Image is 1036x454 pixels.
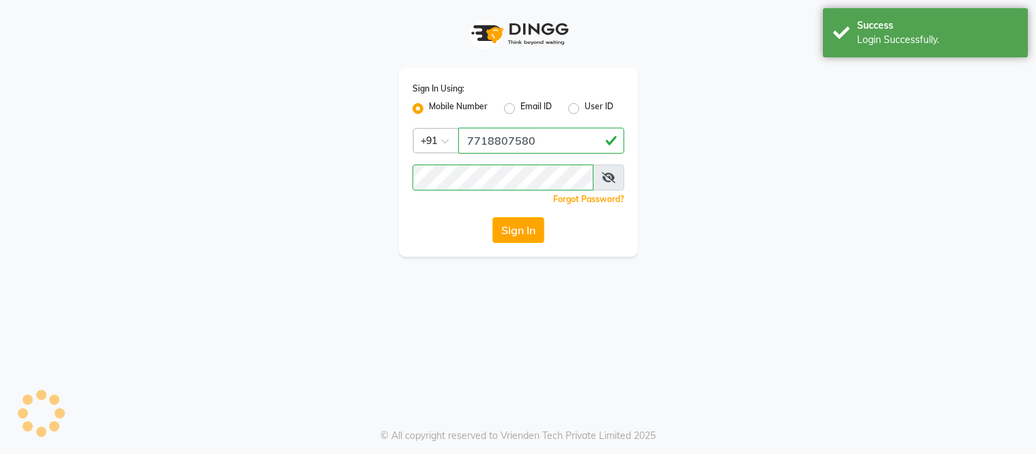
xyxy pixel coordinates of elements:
[458,128,624,154] input: Username
[585,100,613,117] label: User ID
[492,217,544,243] button: Sign In
[412,83,464,95] label: Sign In Using:
[429,100,488,117] label: Mobile Number
[464,14,573,54] img: logo1.svg
[553,194,624,204] a: Forgot Password?
[520,100,552,117] label: Email ID
[857,18,1018,33] div: Success
[857,33,1018,47] div: Login Successfully.
[412,165,593,190] input: Username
